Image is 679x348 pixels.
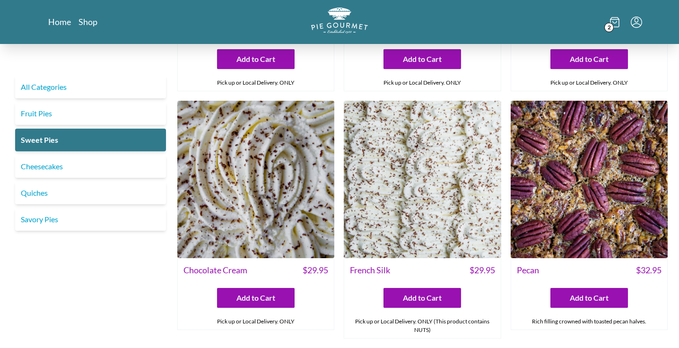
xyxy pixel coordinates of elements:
[303,264,328,277] span: $ 29.95
[15,102,166,125] a: Fruit Pies
[403,53,442,65] span: Add to Cart
[511,101,668,258] img: Pecan
[236,292,275,304] span: Add to Cart
[550,49,628,69] button: Add to Cart
[217,288,295,308] button: Add to Cart
[15,76,166,98] a: All Categories
[311,8,368,34] img: logo
[15,182,166,204] a: Quiches
[344,313,500,338] div: Pick up or Local Delivery. ONLY (This product contains NUTS)
[78,16,97,27] a: Shop
[311,8,368,36] a: Logo
[15,208,166,231] a: Savory Pies
[15,155,166,178] a: Cheesecakes
[178,313,334,330] div: Pick up or Local Delivery. ONLY
[350,264,390,277] span: French Silk
[604,23,614,32] span: 2
[344,101,501,258] img: French Silk
[570,292,609,304] span: Add to Cart
[403,292,442,304] span: Add to Cart
[511,75,667,91] div: Pick up or Local Delivery. ONLY
[636,264,662,277] span: $ 32.95
[383,288,461,308] button: Add to Cart
[511,313,667,330] div: Rich filling crowned with toasted pecan halves.
[183,264,247,277] span: Chocolate Cream
[15,129,166,151] a: Sweet Pies
[344,75,500,91] div: Pick up or Local Delivery. ONLY
[177,101,334,258] img: Chocolate Cream
[236,53,275,65] span: Add to Cart
[178,75,334,91] div: Pick up or Local Delivery. ONLY
[631,17,642,28] button: Menu
[48,16,71,27] a: Home
[570,53,609,65] span: Add to Cart
[550,288,628,308] button: Add to Cart
[383,49,461,69] button: Add to Cart
[217,49,295,69] button: Add to Cart
[470,264,495,277] span: $ 29.95
[517,264,539,277] span: Pecan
